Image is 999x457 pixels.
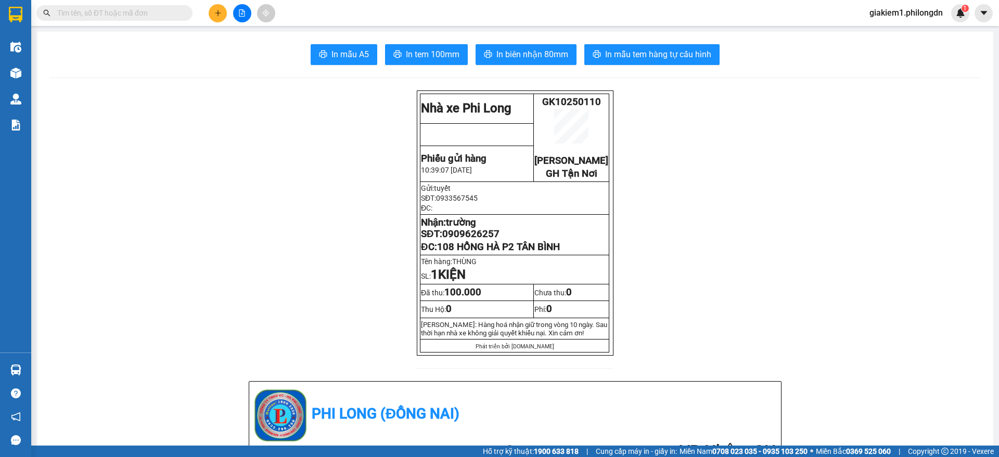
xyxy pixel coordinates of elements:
[10,364,21,375] img: warehouse-icon
[421,272,466,280] span: SL:
[444,286,481,298] span: 100.000
[534,301,609,318] td: Phí:
[546,303,552,315] span: 0
[421,194,478,202] span: SĐT:
[10,68,21,79] img: warehouse-icon
[899,446,900,457] span: |
[586,446,588,457] span: |
[254,389,306,441] img: logo.jpg
[484,50,492,60] span: printer
[421,321,607,337] span: [PERSON_NAME]: Hàng hoá nhận giữ trong vòng 10 ngày. Sau thời hạn nhà xe không giải quy...
[434,184,451,192] span: tuyết
[312,405,459,422] b: Phi Long (Đồng Nai)
[10,120,21,130] img: solution-icon
[393,50,402,60] span: printer
[962,5,969,12] sup: 1
[421,184,608,192] p: Gửi:
[534,284,609,301] td: Chưa thu:
[566,286,572,298] span: 0
[257,4,275,22] button: aim
[941,448,949,455] span: copyright
[319,50,327,60] span: printer
[10,94,21,105] img: warehouse-icon
[214,9,222,17] span: plus
[861,6,951,19] span: giakiem1.philongdn
[43,9,50,17] span: search
[446,217,476,228] span: trường
[963,5,967,12] span: 1
[593,50,601,60] span: printer
[11,412,21,422] span: notification
[846,447,891,455] strong: 0369 525 060
[385,44,468,65] button: printerIn tem 100mm
[420,284,534,301] td: Đã thu:
[452,257,481,266] span: THÙNG
[57,7,180,19] input: Tìm tên, số ĐT hoặc mã đơn
[421,153,486,164] strong: Phiếu gửi hàng
[534,155,608,166] span: [PERSON_NAME]
[431,267,438,282] span: 1
[11,388,21,398] span: question-circle
[605,48,711,61] span: In mẫu tem hàng tự cấu hình
[680,446,808,457] span: Miền Nam
[233,4,251,22] button: file-add
[238,9,246,17] span: file-add
[496,48,568,61] span: In biên nhận 80mm
[421,257,608,266] p: Tên hàng:
[406,48,459,61] span: In tem 100mm
[476,44,577,65] button: printerIn biên nhận 80mm
[9,7,22,22] img: logo-vxr
[262,9,270,17] span: aim
[546,168,597,179] span: GH Tận Nơi
[816,446,891,457] span: Miền Bắc
[476,343,554,350] span: Phát triển bởi [DOMAIN_NAME]
[311,44,377,65] button: printerIn mẫu A5
[11,435,21,445] span: message
[10,42,21,53] img: warehouse-icon
[712,447,808,455] strong: 0708 023 035 - 0935 103 250
[596,446,677,457] span: Cung cấp máy in - giấy in:
[483,446,579,457] span: Hỗ trợ kỹ thuật:
[810,449,813,453] span: ⚪️
[420,301,534,318] td: Thu Hộ:
[956,8,965,18] img: icon-new-feature
[331,48,369,61] span: In mẫu A5
[421,204,432,212] span: ĐC:
[421,101,511,115] strong: Nhà xe Phi Long
[421,166,472,174] span: 10:39:07 [DATE]
[438,267,466,282] strong: KIỆN
[975,4,993,22] button: caret-down
[446,303,452,315] span: 0
[542,96,601,108] span: GK10250110
[437,241,560,253] span: 108 HỒNG HÀ P2 TÂN BÌNH
[534,447,579,455] strong: 1900 633 818
[584,44,720,65] button: printerIn mẫu tem hàng tự cấu hình
[421,217,499,240] strong: Nhận: SĐT:
[436,194,478,202] span: 0933567545
[979,8,989,18] span: caret-down
[209,4,227,22] button: plus
[442,228,499,240] span: 0909626257
[421,241,559,253] span: ĐC:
